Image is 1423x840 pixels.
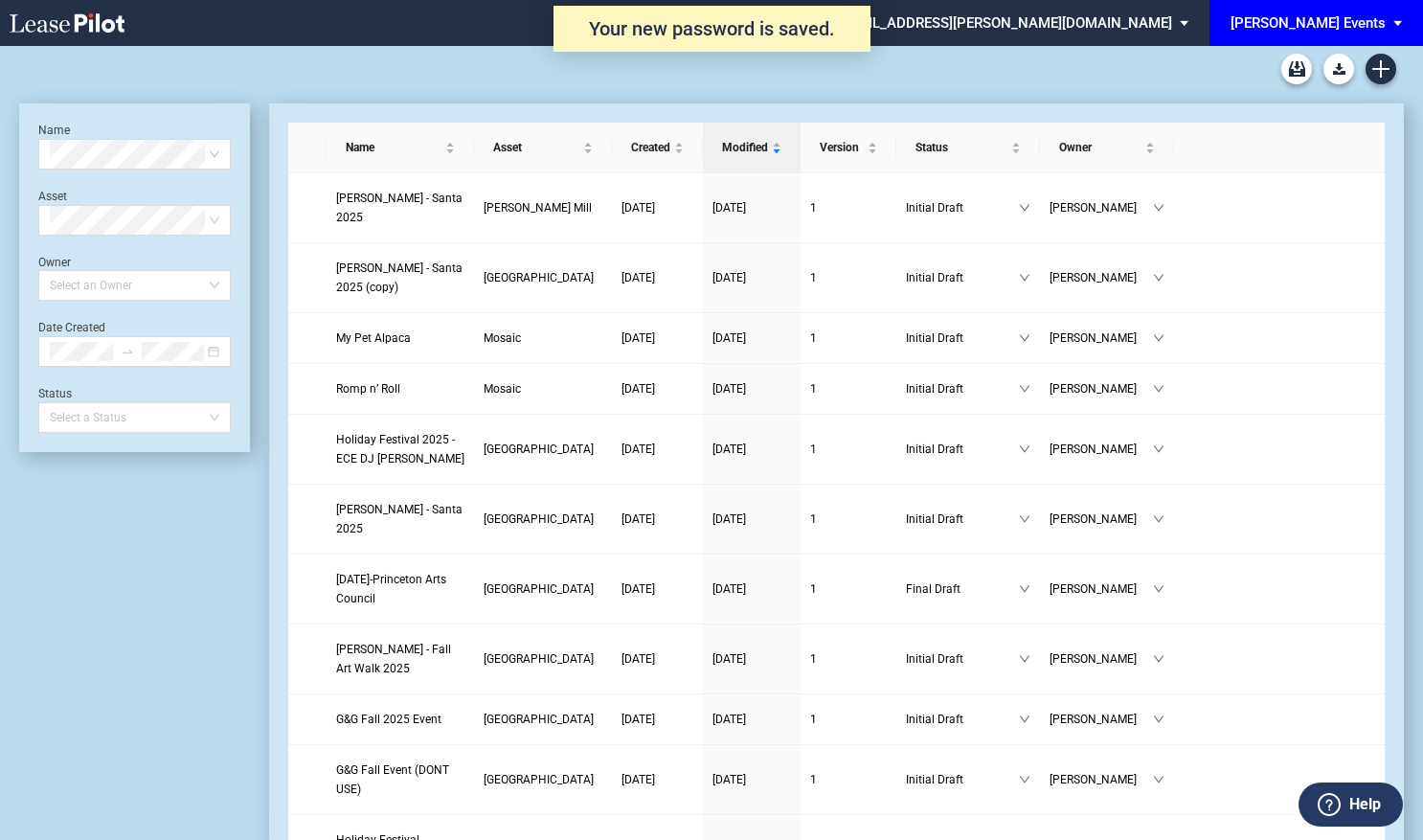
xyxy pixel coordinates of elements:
[1040,123,1174,173] th: Owner
[801,123,896,173] th: Version
[810,579,887,599] a: 1
[712,201,746,215] span: [DATE]
[484,443,594,456] span: Freshfields Village
[336,500,464,538] a: [PERSON_NAME] - Santa 2025
[712,579,791,599] a: [DATE]
[621,582,655,596] span: [DATE]
[621,713,655,726] span: [DATE]
[484,331,521,345] span: Mosaic
[621,382,655,396] span: [DATE]
[1050,329,1153,348] span: [PERSON_NAME]
[1050,379,1153,398] span: [PERSON_NAME]
[1019,332,1030,344] span: down
[810,268,887,287] a: 1
[712,652,746,666] span: [DATE]
[38,256,71,269] label: Owner
[712,773,746,786] span: [DATE]
[906,198,1019,217] span: Initial Draft
[621,440,693,459] a: [DATE]
[621,329,693,348] a: [DATE]
[712,271,746,284] span: [DATE]
[712,382,746,396] span: [DATE]
[906,649,1019,669] span: Initial Draft
[38,321,105,334] label: Date Created
[1153,202,1164,214] span: down
[810,512,817,526] span: 1
[621,512,655,526] span: [DATE]
[336,189,464,227] a: [PERSON_NAME] - Santa 2025
[336,259,464,297] a: [PERSON_NAME] - Santa 2025 (copy)
[1281,54,1312,84] a: Archive
[712,512,746,526] span: [DATE]
[906,710,1019,729] span: Initial Draft
[1019,272,1030,284] span: down
[915,138,1007,157] span: Status
[621,379,693,398] a: [DATE]
[906,329,1019,348] span: Initial Draft
[722,138,768,157] span: Modified
[484,649,602,669] a: [GEOGRAPHIC_DATA]
[1050,198,1153,217] span: [PERSON_NAME]
[336,643,451,675] span: Bob Williams - Fall Art Walk 2025
[1153,383,1164,395] span: down
[1050,710,1153,729] span: [PERSON_NAME]
[1153,583,1164,595] span: down
[336,713,441,726] span: G&G Fall 2025 Event
[484,579,602,599] a: [GEOGRAPHIC_DATA]
[621,652,655,666] span: [DATE]
[1019,653,1030,665] span: down
[484,201,592,215] span: Atherton Mill
[484,271,594,284] span: Freshfields Village
[810,773,817,786] span: 1
[336,192,463,224] span: Edwin McCora - Santa 2025
[1019,202,1030,214] span: down
[1019,714,1030,725] span: down
[1153,774,1164,785] span: down
[493,138,579,157] span: Asset
[810,329,887,348] a: 1
[621,198,693,217] a: [DATE]
[712,649,791,669] a: [DATE]
[1019,383,1030,395] span: down
[121,345,134,358] span: swap-right
[810,201,817,215] span: 1
[336,382,400,396] span: Romp n’ Roll
[336,430,464,468] a: Holiday Festival 2025 - ECE DJ [PERSON_NAME]
[1366,54,1396,84] a: Create new document
[621,710,693,729] a: [DATE]
[820,138,864,157] span: Version
[712,329,791,348] a: [DATE]
[336,261,463,294] span: Edwin McCora - Santa 2025 (copy)
[1153,443,1164,455] span: down
[712,198,791,217] a: [DATE]
[712,713,746,726] span: [DATE]
[484,440,602,459] a: [GEOGRAPHIC_DATA]
[484,652,594,666] span: Freshfields Village
[484,379,602,398] a: Mosaic
[1349,792,1381,817] label: Help
[612,123,703,173] th: Created
[1019,583,1030,595] span: down
[336,503,463,535] span: Edwin McCora - Santa 2025
[621,271,655,284] span: [DATE]
[712,710,791,729] a: [DATE]
[1153,714,1164,725] span: down
[553,6,870,52] div: Your new password is saved.
[810,382,817,396] span: 1
[1153,332,1164,344] span: down
[121,345,134,358] span: to
[712,510,791,529] a: [DATE]
[712,770,791,789] a: [DATE]
[484,510,602,529] a: [GEOGRAPHIC_DATA]
[474,123,612,173] th: Asset
[1019,443,1030,455] span: down
[810,440,887,459] a: 1
[346,138,441,157] span: Name
[621,773,655,786] span: [DATE]
[336,710,464,729] a: G&G Fall 2025 Event
[906,579,1019,599] span: Final Draft
[484,770,602,789] a: [GEOGRAPHIC_DATA]
[703,123,801,173] th: Modified
[484,198,602,217] a: [PERSON_NAME] Mill
[1231,14,1386,32] div: [PERSON_NAME] Events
